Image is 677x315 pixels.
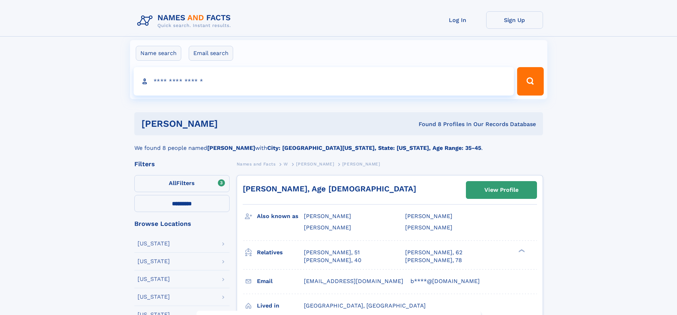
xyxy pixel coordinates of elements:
[257,210,304,222] h3: Also known as
[138,276,170,282] div: [US_STATE]
[134,221,230,227] div: Browse Locations
[318,120,536,128] div: Found 8 Profiles In Our Records Database
[284,159,288,168] a: W
[138,259,170,264] div: [US_STATE]
[405,256,462,264] a: [PERSON_NAME], 78
[304,249,360,256] a: [PERSON_NAME], 51
[267,145,481,151] b: City: [GEOGRAPHIC_DATA][US_STATE], State: [US_STATE], Age Range: 35-45
[405,249,462,256] a: [PERSON_NAME], 62
[296,162,334,167] span: [PERSON_NAME]
[169,180,176,186] span: All
[304,224,351,231] span: [PERSON_NAME]
[304,256,361,264] a: [PERSON_NAME], 40
[257,300,304,312] h3: Lived in
[517,248,525,253] div: ❯
[284,162,288,167] span: W
[141,119,318,128] h1: [PERSON_NAME]
[257,275,304,287] h3: Email
[342,162,380,167] span: [PERSON_NAME]
[134,67,514,96] input: search input
[138,241,170,246] div: [US_STATE]
[134,11,237,31] img: Logo Names and Facts
[134,161,230,167] div: Filters
[243,184,416,193] a: [PERSON_NAME], Age [DEMOGRAPHIC_DATA]
[237,159,276,168] a: Names and Facts
[304,278,403,284] span: [EMAIL_ADDRESS][DOMAIN_NAME]
[138,294,170,300] div: [US_STATE]
[486,11,543,29] a: Sign Up
[134,175,230,192] label: Filters
[517,67,543,96] button: Search Button
[207,145,255,151] b: [PERSON_NAME]
[405,224,452,231] span: [PERSON_NAME]
[134,135,543,152] div: We found 8 people named with .
[257,246,304,259] h3: Relatives
[429,11,486,29] a: Log In
[405,213,452,219] span: [PERSON_NAME]
[304,213,351,219] span: [PERSON_NAME]
[136,46,181,61] label: Name search
[189,46,233,61] label: Email search
[484,182,519,198] div: View Profile
[466,181,537,199] a: View Profile
[304,302,426,309] span: [GEOGRAPHIC_DATA], [GEOGRAPHIC_DATA]
[296,159,334,168] a: [PERSON_NAME]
